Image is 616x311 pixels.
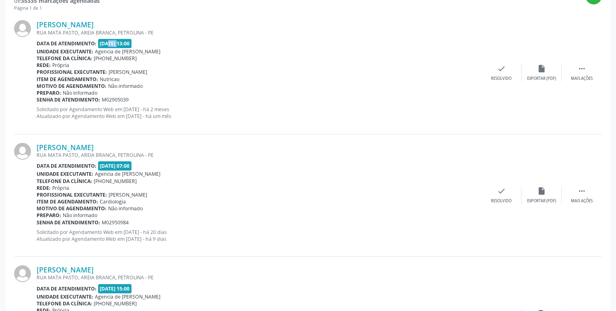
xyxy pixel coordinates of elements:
span: Não informado [108,83,143,89]
i:  [577,187,586,195]
b: Rede: [37,62,51,69]
i:  [577,64,586,73]
b: Senha de atendimento: [37,219,100,226]
span: [DATE] 15:00 [98,284,132,293]
b: Telefone da clínica: [37,178,92,185]
b: Preparo: [37,89,61,96]
span: Própria [52,185,69,191]
i: insert_drive_file [537,64,546,73]
i: check [497,64,506,73]
div: Resolvido [491,76,511,81]
div: Resolvido [491,198,511,204]
b: Item de agendamento: [37,198,98,205]
div: RUA MATA PASTO, AREIA BRANCA, PETROLINA - PE [37,29,481,36]
div: RUA MATA PASTO, AREIA BRANCA, PETROLINA - PE [37,274,481,281]
b: Profissional executante: [37,69,107,75]
span: Nutricao [100,76,119,83]
span: [PHONE_NUMBER] [94,178,137,185]
b: Motivo de agendamento: [37,205,107,212]
span: M02950984 [102,219,129,226]
span: Não informado [108,205,143,212]
img: img [14,265,31,282]
a: [PERSON_NAME] [37,265,94,274]
span: Não informado [63,89,97,96]
b: Item de agendamento: [37,76,98,83]
div: Mais ações [571,198,593,204]
b: Telefone da clínica: [37,55,92,62]
b: Senha de atendimento: [37,96,100,103]
p: Solicitado por Agendamento Web em [DATE] - há 2 meses Atualizado por Agendamento Web em [DATE] - ... [37,106,481,120]
span: Cardiologia [100,198,126,205]
b: Unidade executante: [37,48,93,55]
span: [PHONE_NUMBER] [94,55,137,62]
span: Agencia de [PERSON_NAME] [95,171,160,177]
b: Profissional executante: [37,191,107,198]
div: Exportar (PDF) [527,198,556,204]
span: Agencia de [PERSON_NAME] [95,293,160,300]
b: Preparo: [37,212,61,219]
span: Própria [52,62,69,69]
img: img [14,20,31,37]
span: [PERSON_NAME] [109,191,147,198]
span: Não informado [63,212,97,219]
a: [PERSON_NAME] [37,20,94,29]
span: [DATE] 13:00 [98,39,132,48]
span: [DATE] 07:00 [98,161,132,171]
b: Data de atendimento: [37,40,97,47]
p: Solicitado por Agendamento Web em [DATE] - há 20 dias Atualizado por Agendamento Web em [DATE] - ... [37,229,481,242]
span: M02905039 [102,96,129,103]
b: Data de atendimento: [37,163,97,169]
i: insert_drive_file [537,187,546,195]
div: Exportar (PDF) [527,76,556,81]
div: Mais ações [571,76,593,81]
span: [PHONE_NUMBER] [94,300,137,307]
b: Data de atendimento: [37,285,97,292]
span: Agencia de [PERSON_NAME] [95,48,160,55]
div: RUA MATA PASTO, AREIA BRANCA, PETROLINA - PE [37,152,481,159]
a: [PERSON_NAME] [37,143,94,152]
b: Motivo de agendamento: [37,83,107,89]
div: Página 1 de 1 [14,5,100,12]
b: Unidade executante: [37,293,93,300]
b: Unidade executante: [37,171,93,177]
span: [PERSON_NAME] [109,69,147,75]
img: img [14,143,31,160]
b: Telefone da clínica: [37,300,92,307]
b: Rede: [37,185,51,191]
i: check [497,187,506,195]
